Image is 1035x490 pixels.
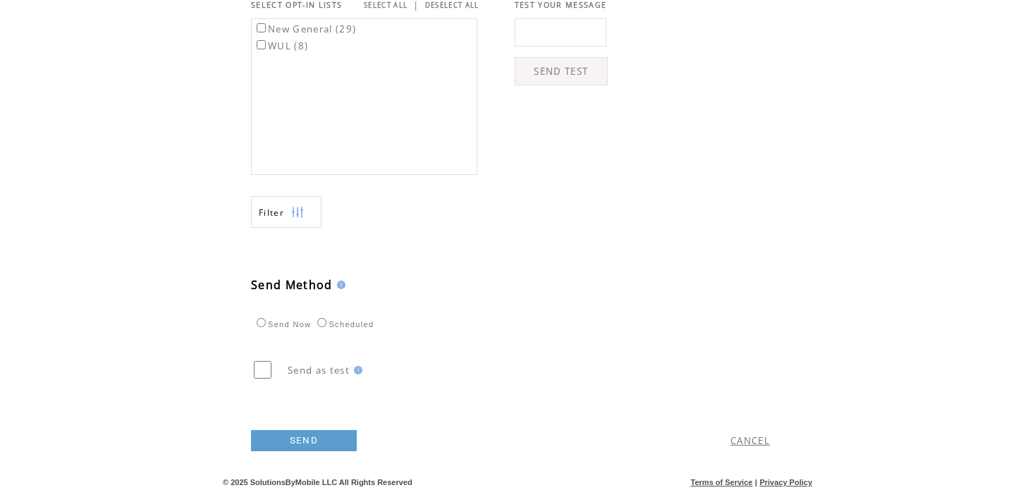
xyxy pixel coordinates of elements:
a: Filter [251,196,321,228]
label: Scheduled [314,320,374,329]
img: filters.png [291,197,304,228]
a: SEND TEST [515,57,608,85]
span: | [755,478,757,486]
label: Send Now [253,320,311,329]
a: CANCEL [730,434,770,447]
a: Privacy Policy [759,478,812,486]
label: WUL (8) [254,39,308,52]
img: help.gif [333,281,345,289]
span: Send as test [288,364,350,376]
input: Scheduled [317,318,326,327]
input: Send Now [257,318,266,327]
span: Show filters [259,207,284,219]
a: SEND [251,430,357,451]
a: DESELECT ALL [425,1,479,10]
input: WUL (8) [257,40,266,49]
label: New General (29) [254,23,356,35]
a: SELECT ALL [364,1,408,10]
span: Send Method [251,277,333,293]
span: © 2025 SolutionsByMobile LLC All Rights Reserved [223,478,412,486]
img: help.gif [350,366,362,374]
a: Terms of Service [691,478,753,486]
input: New General (29) [257,23,266,32]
